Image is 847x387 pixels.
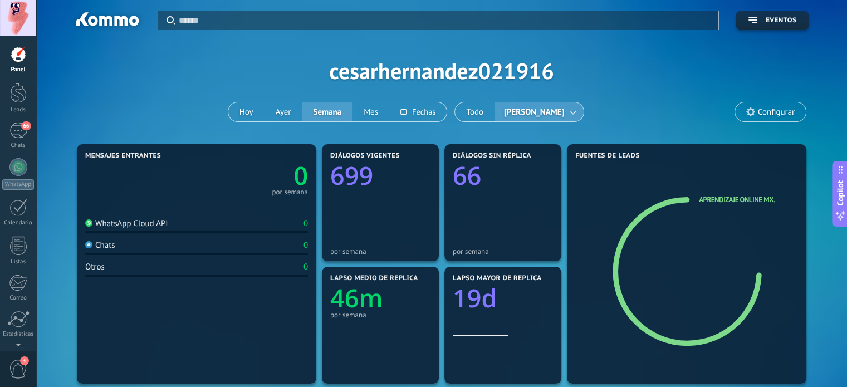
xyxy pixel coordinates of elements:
span: Copilot [835,180,846,205]
a: 0 [197,159,308,193]
span: Configurar [758,107,795,117]
div: Otros [85,262,105,272]
button: Semana [302,102,352,121]
button: Mes [352,102,389,121]
text: 699 [330,159,373,193]
div: Calendario [2,219,35,227]
a: Aprendizaje Online MX. [699,195,775,204]
div: Chats [85,240,115,251]
span: Diálogos vigentes [330,152,400,160]
text: 66 [453,159,481,193]
span: Lapso mayor de réplica [453,275,541,282]
div: Correo [2,295,35,302]
div: 0 [303,262,308,272]
text: 19d [453,281,497,315]
span: Mensajes entrantes [85,152,161,160]
button: Eventos [736,11,809,30]
img: WhatsApp Cloud API [85,219,92,227]
div: por semana [330,247,430,256]
span: Lapso medio de réplica [330,275,418,282]
div: 0 [303,218,308,229]
div: Estadísticas [2,331,35,338]
span: Fuentes de leads [575,152,640,160]
div: por semana [272,189,308,195]
img: Chats [85,241,92,248]
span: 66 [21,121,31,130]
div: por semana [330,311,430,319]
div: WhatsApp [2,179,34,190]
button: Hoy [228,102,265,121]
span: [PERSON_NAME] [502,105,566,120]
div: Panel [2,66,35,74]
div: WhatsApp Cloud API [85,218,168,229]
text: 0 [293,159,308,193]
div: Leads [2,106,35,114]
button: Ayer [265,102,302,121]
div: por semana [453,247,553,256]
span: Eventos [766,17,796,25]
div: Chats [2,142,35,149]
button: Todo [455,102,495,121]
div: 0 [303,240,308,251]
span: Diálogos sin réplica [453,152,531,160]
a: 19d [453,281,553,315]
button: Fechas [389,102,447,121]
button: [PERSON_NAME] [495,102,584,121]
text: 46m [330,281,383,315]
div: Listas [2,258,35,266]
span: 3 [20,356,29,365]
